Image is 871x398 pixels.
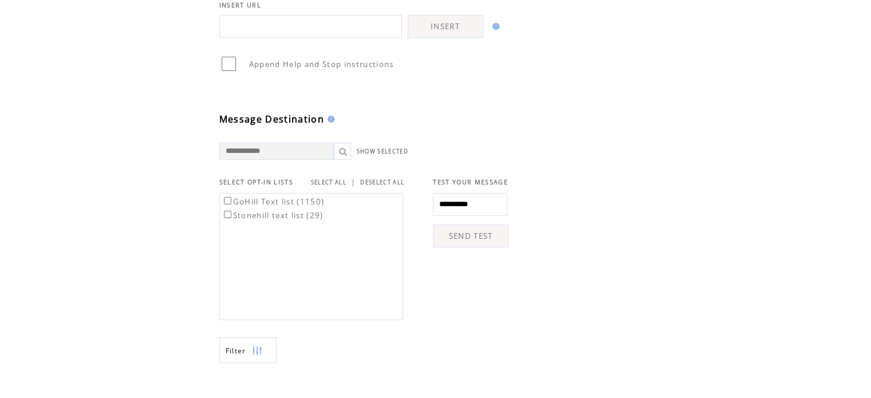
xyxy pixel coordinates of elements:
[252,338,262,364] img: filters.png
[433,178,508,186] span: TEST YOUR MESSAGE
[408,15,483,38] a: INSERT
[324,116,334,123] img: help.gif
[226,346,246,356] span: Show filters
[489,23,499,30] img: help.gif
[311,179,346,186] a: SELECT ALL
[433,224,509,247] a: SEND TEST
[224,197,231,204] input: GoHill Text list (1150)
[219,113,324,125] span: Message Destination
[219,337,277,363] a: Filter
[222,210,324,220] label: Stonehill text list (29)
[357,148,408,155] a: SHOW SELECTED
[222,196,325,207] label: GoHill Text list (1150)
[249,59,394,69] span: Append Help and Stop instructions
[360,179,404,186] a: DESELECT ALL
[224,211,231,218] input: Stonehill text list (29)
[219,1,261,9] span: INSERT URL
[219,178,293,186] span: SELECT OPT-IN LISTS
[351,177,356,187] span: |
